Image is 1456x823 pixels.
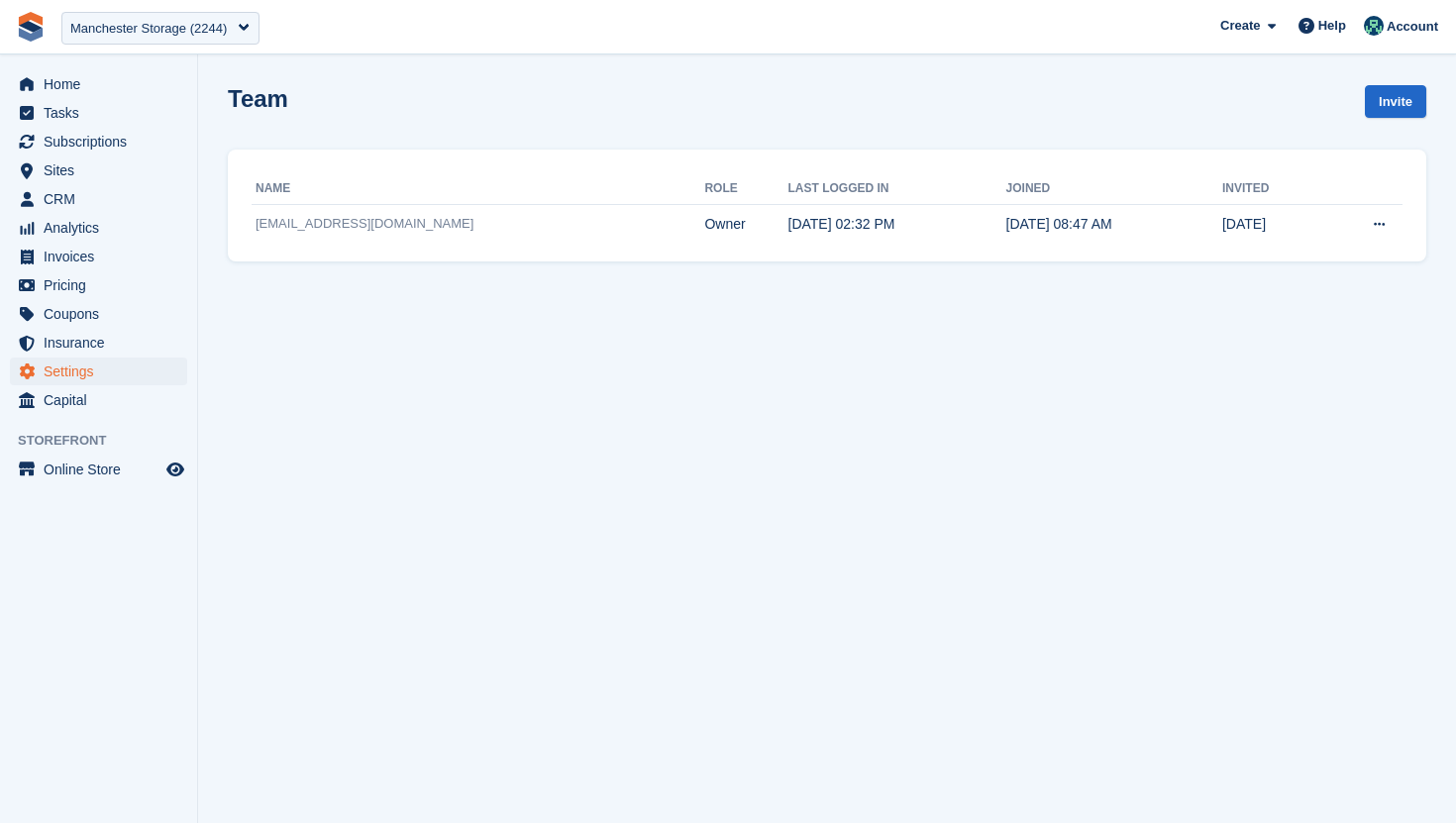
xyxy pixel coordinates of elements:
[44,271,162,299] span: Pricing
[10,70,187,98] a: menu
[44,358,162,385] span: Settings
[10,156,187,184] a: menu
[44,156,162,184] span: Sites
[44,456,162,483] span: Online Store
[1220,16,1260,36] span: Create
[10,185,187,213] a: menu
[256,214,704,234] div: [EMAIL_ADDRESS][DOMAIN_NAME]
[44,243,162,270] span: Invoices
[44,99,162,127] span: Tasks
[1365,85,1426,118] a: Invite
[10,386,187,414] a: menu
[788,204,1006,246] td: [DATE] 02:32 PM
[788,173,1006,205] th: Last logged in
[10,300,187,328] a: menu
[704,173,787,205] th: Role
[10,358,187,385] a: menu
[16,12,46,42] img: stora-icon-8386f47178a22dfd0bd8f6a31ec36ba5ce8667c1dd55bd0f319d3a0aa187defe.svg
[10,214,187,242] a: menu
[228,85,288,112] h1: Team
[10,99,187,127] a: menu
[44,185,162,213] span: CRM
[44,300,162,328] span: Coupons
[44,329,162,357] span: Insurance
[10,128,187,155] a: menu
[70,19,227,39] div: Manchester Storage (2244)
[1222,204,1318,246] td: [DATE]
[10,456,187,483] a: menu
[1006,173,1222,205] th: Joined
[1364,16,1384,36] img: Jennifer Ofodile
[704,204,787,246] td: Owner
[44,70,162,98] span: Home
[10,243,187,270] a: menu
[1006,204,1222,246] td: [DATE] 08:47 AM
[44,214,162,242] span: Analytics
[18,431,197,451] span: Storefront
[1387,17,1438,37] span: Account
[1318,16,1346,36] span: Help
[1222,173,1318,205] th: Invited
[10,271,187,299] a: menu
[44,386,162,414] span: Capital
[252,173,704,205] th: Name
[44,128,162,155] span: Subscriptions
[10,329,187,357] a: menu
[163,458,187,481] a: Preview store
